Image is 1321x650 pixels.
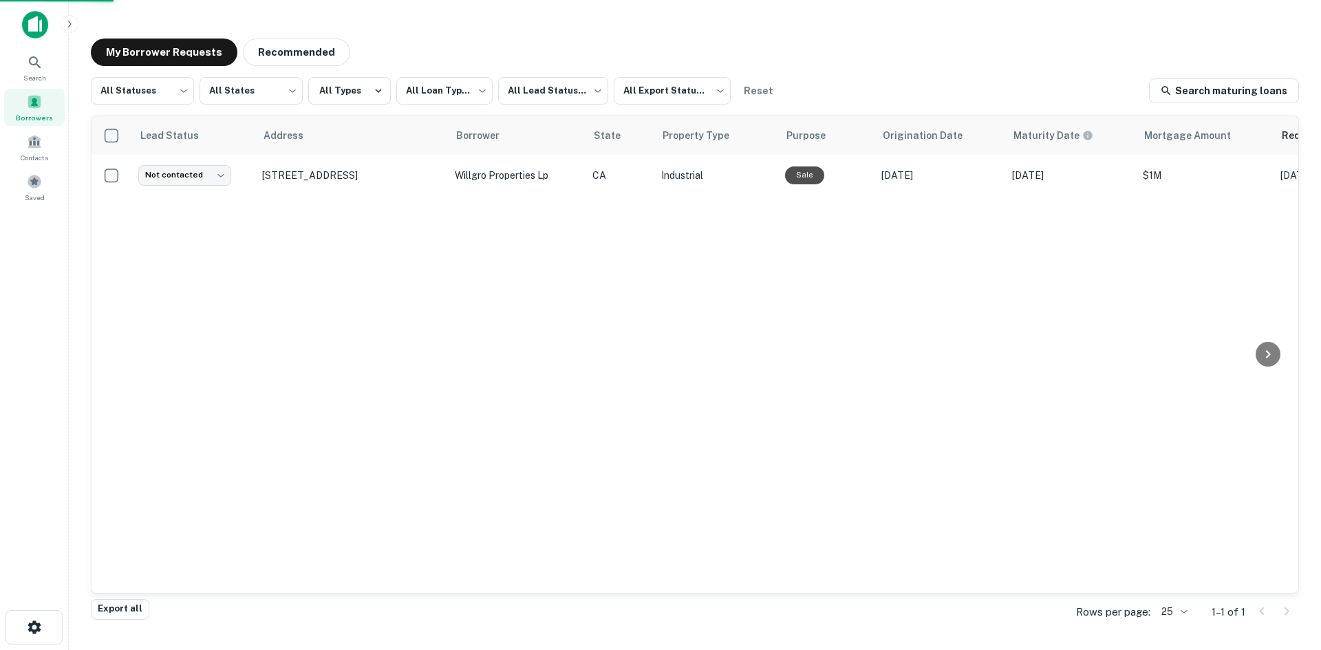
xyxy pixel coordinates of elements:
button: Reset [736,77,780,105]
a: Borrowers [4,89,65,126]
p: [DATE] [881,168,998,183]
div: All Lead Statuses [498,73,608,109]
span: Borrowers [16,112,53,123]
p: Rows per page: [1076,604,1150,620]
span: Search [23,72,46,83]
span: Mortgage Amount [1144,127,1249,144]
button: My Borrower Requests [91,39,237,66]
th: Address [255,116,448,155]
span: Origination Date [883,127,980,144]
div: Not contacted [138,165,231,185]
h6: Maturity Date [1013,128,1080,143]
div: All Loan Types [396,73,493,109]
span: Maturity dates displayed may be estimated. Please contact the lender for the most accurate maturi... [1013,128,1111,143]
span: State [594,127,638,144]
span: Purpose [786,127,844,144]
a: Contacts [4,129,65,166]
span: Borrower [456,127,517,144]
span: Saved [25,192,45,203]
th: Maturity dates displayed may be estimated. Please contact the lender for the most accurate maturi... [1005,116,1136,155]
span: Contacts [21,152,48,163]
span: Property Type [663,127,747,144]
iframe: Chat Widget [1252,540,1321,606]
div: All Export Statuses [614,73,731,109]
th: Property Type [654,116,778,155]
th: State [586,116,654,155]
div: Maturity dates displayed may be estimated. Please contact the lender for the most accurate maturi... [1013,128,1093,143]
p: CA [592,168,647,183]
div: 25 [1156,602,1190,622]
button: Export all [91,599,149,620]
th: Borrower [448,116,586,155]
button: Recommended [243,39,350,66]
button: All Types [308,77,391,105]
th: Lead Status [131,116,255,155]
a: Search maturing loans [1149,78,1299,103]
p: 1–1 of 1 [1212,604,1245,620]
div: All States [200,73,303,109]
th: Origination Date [874,116,1005,155]
p: willgro properties lp [455,168,579,183]
p: $1M [1143,168,1267,183]
th: Purpose [778,116,874,155]
div: Sale [785,166,824,184]
p: [STREET_ADDRESS] [262,169,441,182]
img: capitalize-icon.png [22,11,48,39]
a: Saved [4,169,65,206]
a: Search [4,49,65,86]
p: Industrial [661,168,771,183]
span: Lead Status [140,127,217,144]
span: Address [264,127,321,144]
div: All Statuses [91,73,194,109]
p: [DATE] [1012,168,1129,183]
th: Mortgage Amount [1136,116,1274,155]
